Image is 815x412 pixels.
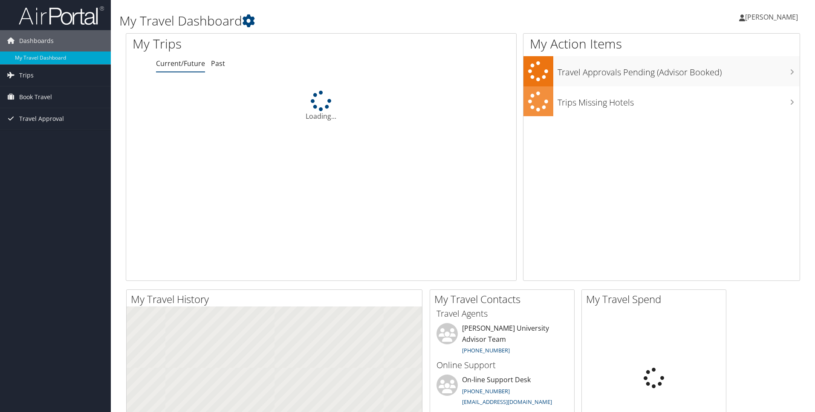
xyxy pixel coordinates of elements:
[462,346,510,354] a: [PHONE_NUMBER]
[436,359,568,371] h3: Online Support
[739,4,806,30] a: [PERSON_NAME]
[133,35,347,53] h1: My Trips
[436,308,568,320] h3: Travel Agents
[523,86,800,117] a: Trips Missing Hotels
[211,59,225,68] a: Past
[19,30,54,51] span: Dashboards
[558,92,800,109] h3: Trips Missing Hotels
[126,91,516,121] div: Loading...
[586,292,726,306] h2: My Travel Spend
[432,375,572,409] li: On-line Support Desk
[523,35,800,53] h1: My Action Items
[745,12,798,22] span: [PERSON_NAME]
[119,12,578,30] h1: My Travel Dashboard
[19,108,64,129] span: Travel Approval
[434,292,574,306] h2: My Travel Contacts
[523,56,800,86] a: Travel Approvals Pending (Advisor Booked)
[462,387,510,395] a: [PHONE_NUMBER]
[19,65,34,86] span: Trips
[558,62,800,78] h3: Travel Approvals Pending (Advisor Booked)
[131,292,422,306] h2: My Travel History
[462,398,552,406] a: [EMAIL_ADDRESS][DOMAIN_NAME]
[19,6,104,26] img: airportal-logo.png
[19,86,52,108] span: Book Travel
[156,59,205,68] a: Current/Future
[432,323,572,358] li: [PERSON_NAME] University Advisor Team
